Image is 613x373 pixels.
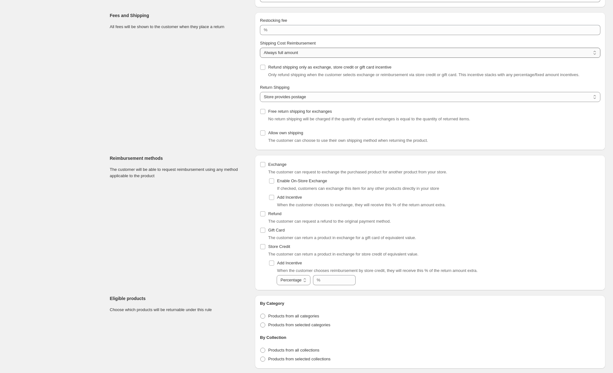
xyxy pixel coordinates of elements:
[260,41,316,45] span: Shipping Cost Reimbursement
[260,334,600,341] h3: By Collection
[110,166,250,179] p: The customer will be able to request reimbursement using any method applicable to the product
[268,138,428,143] span: The customer can choose to use their own shipping method when returning the product.
[264,27,267,32] span: %
[277,186,439,191] span: If checked, customers can exchange this item for any other products directly in your store
[260,18,287,23] span: Restocking fee
[268,219,391,224] span: The customer can request a refund to the original payment method.
[268,235,416,240] span: The customer can return a product in exchange for a gift card of equivalent value.
[268,65,391,69] span: Refund shipping only as exchange, store credit or gift card incentive
[268,211,281,216] span: Refund
[268,244,290,249] span: Store Credit
[277,268,478,273] span: When the customer chooses reimbursement by store credit, they will receive this % of the return a...
[268,170,447,174] span: The customer can request to exchange the purchased product for another product from your store.
[110,24,250,30] p: All fees will be shown to the customer when they place a return
[268,252,418,256] span: The customer can return a product in exchange for store credit of equivalent value.
[268,72,579,77] span: Only refund shipping when the customer selects exchange or reimbursement via store credit or gift...
[268,109,332,114] span: Free return shipping for exchanges
[260,300,600,307] h3: By Category
[268,348,319,352] span: Products from all collections
[268,162,286,167] span: Exchange
[260,85,289,90] span: Return Shipping
[277,178,327,183] span: Enable On-Store Exchange
[268,117,470,121] span: No return shipping will be charged if the quantity of variant exchanges is equal to the quantity ...
[277,261,302,265] span: Add Incentive
[317,278,321,282] span: %
[268,314,319,318] span: Products from all categories
[268,357,330,361] span: Products from selected collections
[268,130,303,135] span: Allow own shipping
[110,155,250,161] h3: Reimbursement methods
[110,12,250,19] h3: Fees and Shipping
[110,295,250,302] h3: Eligible products
[268,322,330,327] span: Products from selected categories
[277,202,446,207] span: When the customer chooses to exchange, they will receive this % of the return amount extra.
[268,228,285,232] span: Gift Card
[110,307,250,313] p: Choose which products will be returnable under this rule
[277,195,302,200] span: Add Incentive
